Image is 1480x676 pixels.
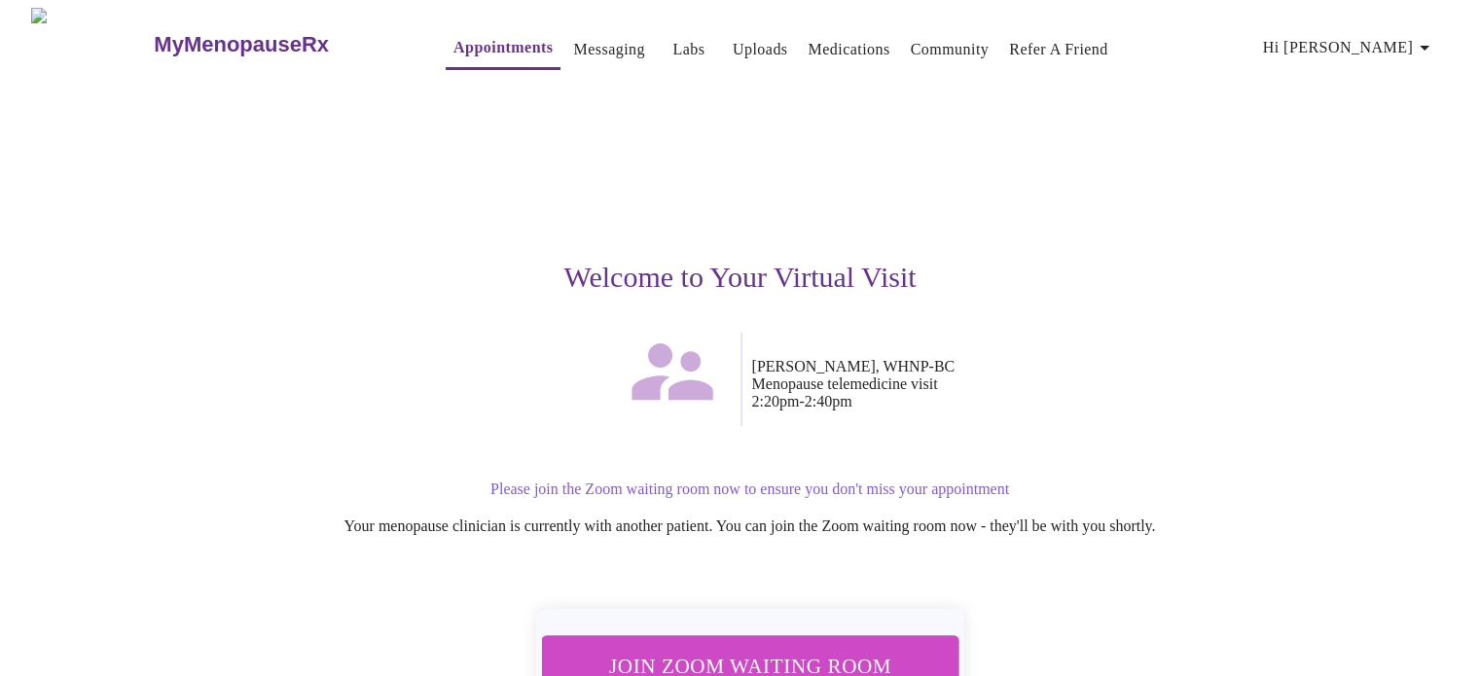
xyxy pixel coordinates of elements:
[733,36,788,63] a: Uploads
[1009,36,1108,63] a: Refer a Friend
[161,480,1340,498] p: Please join the Zoom waiting room now to ensure you don't miss your appointment
[1001,30,1116,69] button: Refer a Friend
[1255,28,1444,67] button: Hi [PERSON_NAME]
[808,36,889,63] a: Medications
[141,261,1340,294] h3: Welcome to Your Virtual Visit
[1263,34,1436,61] span: Hi [PERSON_NAME]
[453,34,553,61] a: Appointments
[903,30,997,69] button: Community
[800,30,897,69] button: Medications
[672,36,704,63] a: Labs
[752,358,1340,410] p: [PERSON_NAME], WHNP-BC Menopause telemedicine visit 2:20pm - 2:40pm
[911,36,990,63] a: Community
[725,30,796,69] button: Uploads
[565,30,652,69] button: Messaging
[152,11,407,79] a: MyMenopauseRx
[573,36,644,63] a: Messaging
[154,32,329,57] h3: MyMenopauseRx
[446,28,560,70] button: Appointments
[31,8,152,81] img: MyMenopauseRx Logo
[161,517,1340,535] p: Your menopause clinician is currently with another patient. You can join the Zoom waiting room no...
[658,30,720,69] button: Labs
